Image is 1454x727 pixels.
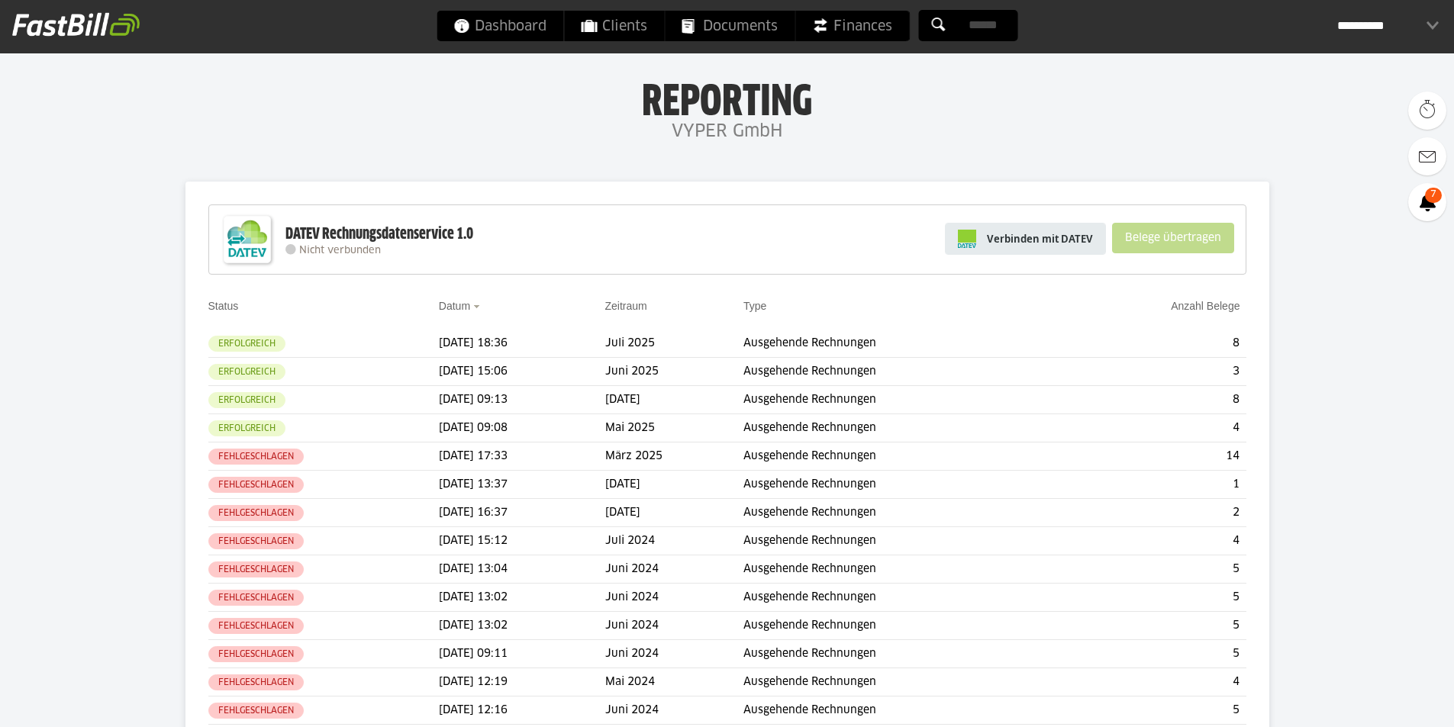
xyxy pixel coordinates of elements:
sl-badge: Fehlgeschlagen [208,449,304,465]
sl-badge: Fehlgeschlagen [208,477,304,493]
td: 2 [1065,499,1246,527]
td: 14 [1065,442,1246,471]
a: Verbinden mit DATEV [945,223,1106,255]
td: Juni 2024 [605,640,743,668]
td: [DATE] 09:11 [439,640,605,668]
span: Nicht verbunden [299,246,381,256]
img: pi-datev-logo-farbig-24.svg [958,230,976,248]
td: Juni 2024 [605,555,743,584]
sl-button: Belege übertragen [1112,223,1234,253]
td: 1 [1065,471,1246,499]
span: Clients [581,11,647,41]
a: Anzahl Belege [1171,300,1240,312]
a: Status [208,300,239,312]
td: Mai 2025 [605,414,743,442]
h1: Reporting [153,77,1301,117]
img: sort_desc.gif [473,305,483,308]
td: 8 [1065,386,1246,414]
td: 5 [1065,696,1246,725]
a: Documents [665,11,795,41]
sl-badge: Fehlgeschlagen [208,590,304,606]
td: Ausgehende Rechnungen [743,330,1065,358]
a: Dashboard [437,11,563,41]
td: Ausgehende Rechnungen [743,555,1065,584]
td: [DATE] 12:16 [439,696,605,725]
td: Ausgehende Rechnungen [743,358,1065,386]
td: [DATE] [605,471,743,499]
a: Clients [564,11,664,41]
a: Datum [439,300,470,312]
td: Mai 2024 [605,668,743,696]
td: 5 [1065,640,1246,668]
td: [DATE] 17:33 [439,442,605,471]
sl-badge: Fehlgeschlagen [208,646,304,662]
td: [DATE] 09:13 [439,386,605,414]
a: Zeitraum [605,300,647,312]
td: 5 [1065,555,1246,584]
td: [DATE] 12:19 [439,668,605,696]
td: Ausgehende Rechnungen [743,696,1065,725]
img: fastbill_logo_white.png [12,12,140,37]
sl-badge: Fehlgeschlagen [208,561,304,577]
td: [DATE] [605,386,743,414]
td: 5 [1065,584,1246,612]
img: DATEV-Datenservice Logo [217,209,278,270]
span: Dashboard [453,11,546,41]
sl-badge: Fehlgeschlagen [208,505,304,521]
div: DATEV Rechnungsdatenservice 1.0 [285,224,473,244]
td: [DATE] 13:02 [439,612,605,640]
td: 3 [1065,358,1246,386]
sl-badge: Fehlgeschlagen [208,703,304,719]
td: 4 [1065,668,1246,696]
td: Ausgehende Rechnungen [743,442,1065,471]
td: [DATE] 15:12 [439,527,605,555]
td: 4 [1065,414,1246,442]
td: 4 [1065,527,1246,555]
td: Juni 2024 [605,696,743,725]
td: [DATE] 15:06 [439,358,605,386]
a: Type [743,300,766,312]
td: Ausgehende Rechnungen [743,668,1065,696]
td: Juni 2025 [605,358,743,386]
td: Juni 2024 [605,612,743,640]
span: 7 [1425,188,1442,203]
td: Juli 2024 [605,527,743,555]
span: Verbinden mit DATEV [987,231,1093,246]
td: [DATE] 16:37 [439,499,605,527]
sl-badge: Erfolgreich [208,420,285,436]
td: 8 [1065,330,1246,358]
td: Juli 2025 [605,330,743,358]
sl-badge: Fehlgeschlagen [208,618,304,634]
td: [DATE] 09:08 [439,414,605,442]
sl-badge: Fehlgeschlagen [208,674,304,690]
sl-badge: Erfolgreich [208,392,285,408]
td: Ausgehende Rechnungen [743,499,1065,527]
span: Documents [682,11,778,41]
sl-badge: Fehlgeschlagen [208,533,304,549]
td: [DATE] [605,499,743,527]
td: Ausgehende Rechnungen [743,471,1065,499]
td: [DATE] 13:04 [439,555,605,584]
td: Ausgehende Rechnungen [743,640,1065,668]
td: [DATE] 13:37 [439,471,605,499]
td: 5 [1065,612,1246,640]
td: [DATE] 18:36 [439,330,605,358]
sl-badge: Erfolgreich [208,364,285,380]
td: Ausgehende Rechnungen [743,584,1065,612]
td: Juni 2024 [605,584,743,612]
td: März 2025 [605,442,743,471]
td: Ausgehende Rechnungen [743,527,1065,555]
a: 7 [1408,183,1446,221]
td: [DATE] 13:02 [439,584,605,612]
td: Ausgehende Rechnungen [743,386,1065,414]
span: Finances [812,11,892,41]
td: Ausgehende Rechnungen [743,414,1065,442]
td: Ausgehende Rechnungen [743,612,1065,640]
sl-badge: Erfolgreich [208,336,285,352]
a: Finances [795,11,909,41]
